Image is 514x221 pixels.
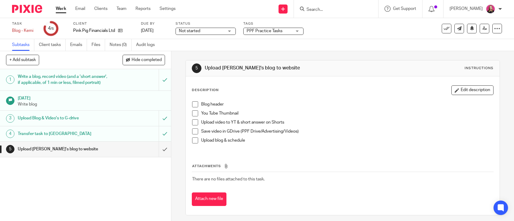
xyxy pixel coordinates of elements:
div: Blog - Kemi [12,28,36,34]
div: Instructions [465,66,494,71]
p: Write blog [18,101,165,107]
a: Team [117,6,126,12]
p: Save video in GDrive (PPF Drive/Advertising/Videos) [201,128,493,134]
h1: Upload [PERSON_NAME]'s blog to website [205,65,356,71]
button: Edit description [451,85,494,95]
p: Blog header [201,101,493,107]
a: Clients [94,6,107,12]
p: Upload video to YT & short answer on Shorts [201,119,493,125]
p: Pink Pig Financials Ltd [73,28,115,34]
h1: Write a blog, record video (and a 'short answer', if applicable, of 1 min or less, filmed portrait) [18,72,108,87]
a: Reports [136,6,151,12]
button: + Add subtask [6,55,39,65]
label: Status [176,21,236,26]
div: 4 [6,130,14,138]
span: Not started [179,29,200,33]
a: Files [92,39,105,51]
span: [DATE] [141,29,154,33]
label: Task [12,21,36,26]
span: PPF Practice Tasks [247,29,282,33]
a: Settings [160,6,176,12]
a: Client tasks [39,39,66,51]
span: There are no files attached to this task. [192,177,265,181]
input: Search [306,7,360,13]
p: Description [192,88,219,93]
h1: Transfer task to [GEOGRAPHIC_DATA] [18,129,108,138]
button: Attach new file [192,192,226,206]
div: 4 [48,25,54,32]
a: Email [75,6,85,12]
a: Emails [70,39,87,51]
span: Hide completed [132,58,162,63]
a: Subtasks [12,39,34,51]
h1: Upload Blog & Video's to G-drive [18,114,108,123]
div: 5 [6,145,14,153]
img: Pixie [12,5,42,13]
h1: Upload [PERSON_NAME]'s blog to website [18,145,108,154]
span: Attachments [192,164,221,168]
p: Upload blog & schedule [201,137,493,143]
p: [PERSON_NAME] [450,6,483,12]
label: Due by [141,21,168,26]
span: Get Support [393,7,416,11]
img: Team%20headshots.png [486,4,495,14]
div: 5 [192,63,201,73]
small: /5 [51,27,54,30]
div: 1 [6,75,14,84]
a: Notes (0) [110,39,132,51]
p: You Tube Thumbnail [201,110,493,116]
a: Work [56,6,66,12]
label: Tags [243,21,304,26]
h1: [DATE] [18,94,165,101]
label: Client [73,21,133,26]
div: 3 [6,114,14,123]
a: Audit logs [136,39,159,51]
button: Hide completed [123,55,165,65]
